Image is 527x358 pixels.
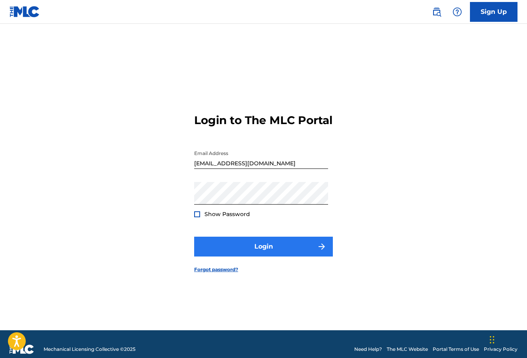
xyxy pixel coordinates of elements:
[194,266,238,273] a: Forgot password?
[10,345,34,354] img: logo
[354,346,382,353] a: Need Help?
[194,113,332,127] h3: Login to The MLC Portal
[490,328,495,352] div: Drag
[387,346,428,353] a: The MLC Website
[432,7,441,17] img: search
[433,346,479,353] a: Portal Terms of Use
[470,2,517,22] a: Sign Up
[487,320,527,358] iframe: Chat Widget
[453,7,462,17] img: help
[449,4,465,20] div: Help
[10,6,40,17] img: MLC Logo
[429,4,445,20] a: Public Search
[484,346,517,353] a: Privacy Policy
[204,211,250,218] span: Show Password
[194,237,333,257] button: Login
[44,346,136,353] span: Mechanical Licensing Collective © 2025
[317,242,327,251] img: f7272a7cc735f4ea7f67.svg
